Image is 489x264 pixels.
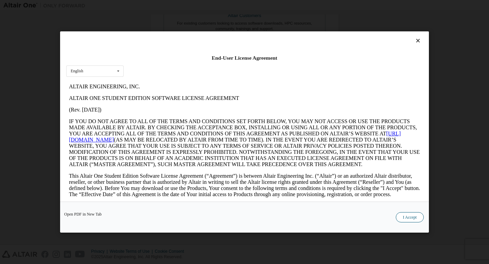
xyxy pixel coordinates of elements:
p: (Rev. [DATE]) [3,26,354,32]
div: End-User License Agreement [66,55,423,61]
div: English [71,69,83,73]
p: This Altair One Student Edition Software License Agreement (“Agreement”) is between Altair Engine... [3,92,354,117]
a: Open PDF in New Tab [64,212,102,216]
button: I Accept [396,212,424,222]
p: ALTAIR ONE STUDENT EDITION SOFTWARE LICENSE AGREEMENT [3,14,354,20]
p: IF YOU DO NOT AGREE TO ALL OF THE TERMS AND CONDITIONS SET FORTH BELOW, YOU MAY NOT ACCESS OR USE... [3,38,354,87]
a: [URL][DOMAIN_NAME] [3,50,335,62]
p: ALTAIR ENGINEERING, INC. [3,3,354,9]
